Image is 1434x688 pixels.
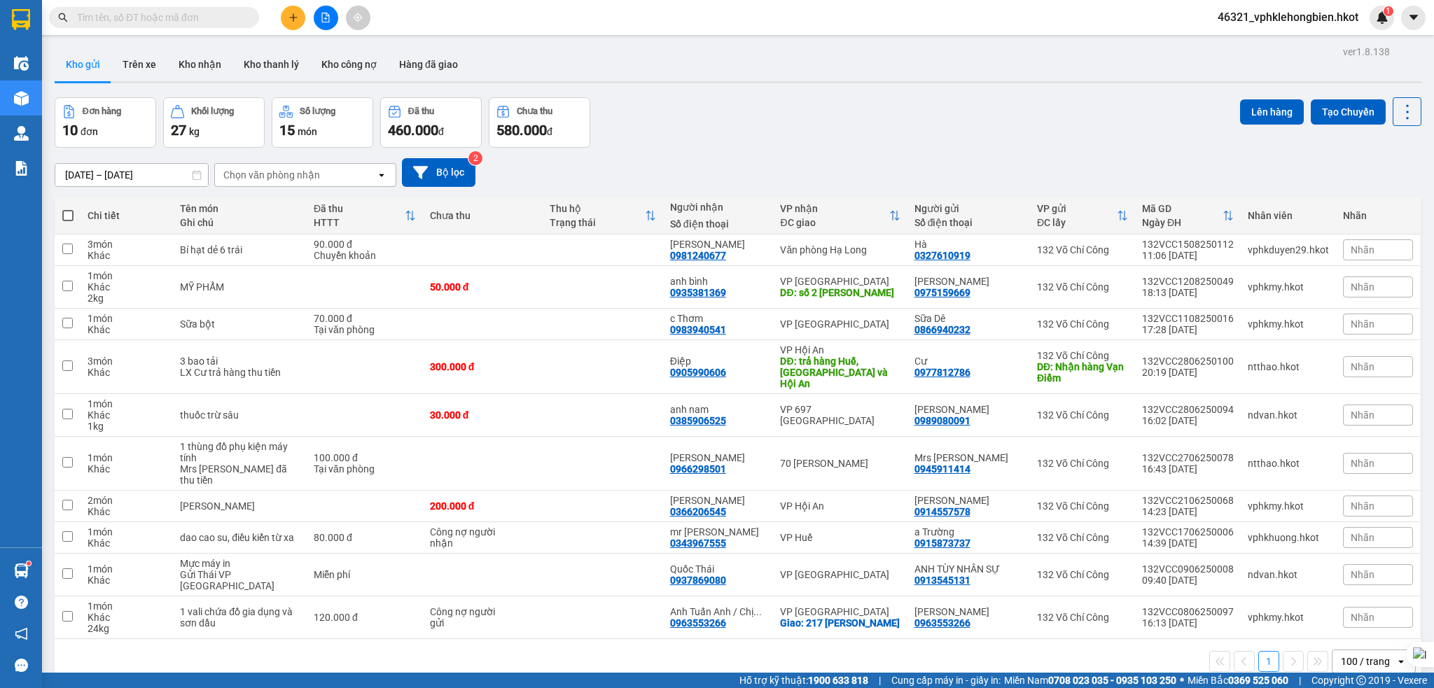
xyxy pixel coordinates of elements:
div: VP Hội An [780,500,900,512]
div: Chọn văn phòng nhận [223,168,320,182]
div: Công nợ người nhận [430,526,500,549]
div: 2 món [88,495,166,506]
div: LX Cư trả hàng thu tiền [180,367,300,378]
button: Đơn hàng10đơn [55,97,156,148]
div: 132 Võ Chí Công [1037,612,1128,623]
div: 132 Võ Chí Công [1037,569,1128,580]
div: 0866940232 [914,324,970,335]
div: Mã GD [1142,203,1223,214]
img: logo-vxr [12,9,30,30]
div: Nhãn [1343,210,1413,221]
span: Nhãn [1351,458,1374,469]
div: VP [GEOGRAPHIC_DATA] [780,569,900,580]
span: message [15,659,28,672]
div: Nguyễn Thùy Linh [914,495,1023,506]
div: vphkmy.hkot [1248,612,1329,623]
div: vphkmy.hkot [1248,500,1329,512]
div: VP [GEOGRAPHIC_DATA] [780,318,900,330]
img: icon-new-feature [1376,11,1388,24]
div: Người gửi [914,203,1023,214]
div: 0935381369 [670,287,726,298]
span: 46321_vphklehongbien.hkot [1206,8,1370,26]
div: 2 kg [88,293,166,304]
div: 132 Võ Chí Công [1037,318,1128,330]
button: Số lượng15món [272,97,373,148]
span: Nhãn [1351,318,1374,330]
div: 16:13 [DATE] [1142,617,1234,629]
span: đ [547,126,552,137]
div: Điệp [670,356,767,367]
div: mr Đô [670,526,767,538]
div: Văn Anh [670,452,767,463]
div: Khác [88,367,166,378]
img: warehouse-icon [14,126,29,141]
span: Miền Bắc [1188,673,1288,688]
div: ndvan.hkot [1248,569,1329,580]
strong: 0369 525 060 [1228,675,1288,686]
div: 14:23 [DATE] [1142,506,1234,517]
div: Mrs Diễm đã thu tiền [180,463,300,486]
div: 100.000 đ [314,452,416,463]
div: 1 thùng đồ phụ kiện máy tính [180,441,300,463]
div: 1 món [88,601,166,612]
div: Anh Dũng [914,404,1023,415]
div: 0366206545 [670,506,726,517]
div: 132VCC1208250049 [1142,276,1234,287]
div: Cư [914,356,1023,367]
div: Anh Tuấn Anh [914,606,1023,617]
div: MỸ PHẨM [180,281,300,293]
div: Chưa thu [517,106,552,116]
div: anh bình [670,276,767,287]
div: Bí hạt dẻ 6 trái [180,244,300,255]
div: 132 Võ Chí Công [1037,458,1128,469]
div: Anh Tuấn Anh / Chị Nhung 0936658166 [670,606,767,617]
div: 09:40 [DATE] [1142,575,1234,586]
div: Sữa Dê [914,313,1023,324]
span: Nhãn [1351,409,1374,421]
div: Thu hộ [550,203,644,214]
span: 580.000 [496,122,547,139]
div: DĐ: số 2 NGUYỄN HỮU THỌ [780,287,900,298]
div: 132 Võ Chí Công [1037,244,1128,255]
button: plus [281,6,305,30]
strong: 1900 633 818 [808,675,868,686]
div: Trạng thái [550,217,644,228]
div: VP [GEOGRAPHIC_DATA] [780,276,900,287]
div: thuốc trừ sâu [180,409,300,421]
span: đ [438,126,444,137]
div: 1 món [88,398,166,409]
div: HTTT [314,217,405,228]
span: Nhãn [1351,361,1374,372]
span: Nhãn [1351,532,1374,543]
strong: 0708 023 035 - 0935 103 250 [1048,675,1176,686]
sup: 2 [468,151,482,165]
button: Kho nhận [167,48,232,81]
span: Nhãn [1351,569,1374,580]
div: vphkhuong.hkot [1248,532,1329,543]
span: 1 [1386,6,1391,16]
sup: 1 [1384,6,1393,16]
div: Thanh [670,239,767,250]
div: 0343967555 [670,538,726,549]
div: Miễn phí [314,569,416,580]
div: Chi tiết [88,210,166,221]
div: 0914557578 [914,506,970,517]
div: Số lượng [300,106,335,116]
div: Người nhận [670,202,767,213]
div: 132VCC0906250008 [1142,563,1234,575]
th: Toggle SortBy [1030,197,1135,234]
span: search [58,13,68,22]
div: 80.000 đ [314,532,416,543]
div: Khác [88,250,166,261]
div: ntthao.hkot [1248,361,1329,372]
div: 16:02 [DATE] [1142,415,1234,426]
span: Nhãn [1351,281,1374,293]
span: notification [15,627,28,640]
button: Đã thu460.000đ [380,97,482,148]
div: 0963553266 [914,617,970,629]
div: 200.000 đ [430,500,536,512]
button: caret-down [1401,6,1426,30]
div: 1 kg [88,421,166,432]
span: 10 [62,122,78,139]
div: 1 món [88,563,166,575]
